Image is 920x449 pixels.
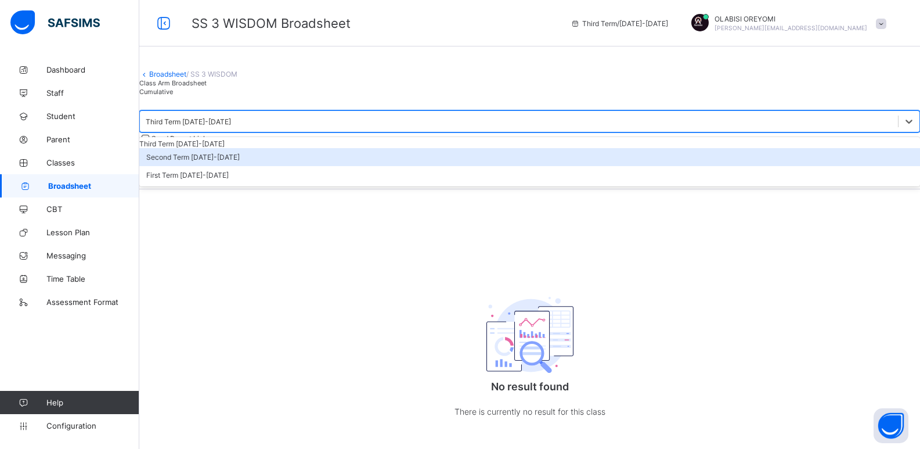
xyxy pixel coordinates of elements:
[486,297,573,373] img: classEmptyState.7d4ec5dc6d57f4e1adfd249b62c1c528.svg
[680,14,892,33] div: OLABISIOREYOMI
[139,166,920,184] div: First Term [DATE]-[DATE]
[48,181,139,191] span: Broadsheet
[46,228,139,237] span: Lesson Plan
[414,404,646,419] p: There is currently no result for this class
[46,398,139,407] span: Help
[46,297,139,307] span: Assessment Format
[874,408,908,443] button: Open asap
[46,158,139,167] span: Classes
[46,88,139,98] span: Staff
[46,135,139,144] span: Parent
[139,79,207,87] span: Class Arm Broadsheet
[146,117,231,126] div: Third Term [DATE]-[DATE]
[46,112,139,121] span: Student
[46,65,139,74] span: Dashboard
[571,19,668,28] span: session/term information
[149,70,186,78] a: Broadsheet
[715,15,867,23] span: OLABISI OREYOMI
[151,134,207,143] span: Send Report Link
[192,16,351,31] span: Class Arm Broadsheet
[46,421,139,430] span: Configuration
[186,70,237,78] span: / SS 3 WISDOM
[715,24,867,31] span: [PERSON_NAME][EMAIL_ADDRESS][DOMAIN_NAME]
[414,380,646,393] p: No result found
[139,148,920,166] div: Second Term [DATE]-[DATE]
[46,274,139,283] span: Time Table
[139,88,173,96] span: Cumulative
[46,251,139,260] span: Messaging
[139,139,920,148] div: Third Term [DATE]-[DATE]
[414,265,646,443] div: No result found
[46,204,139,214] span: CBT
[10,10,100,35] img: safsims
